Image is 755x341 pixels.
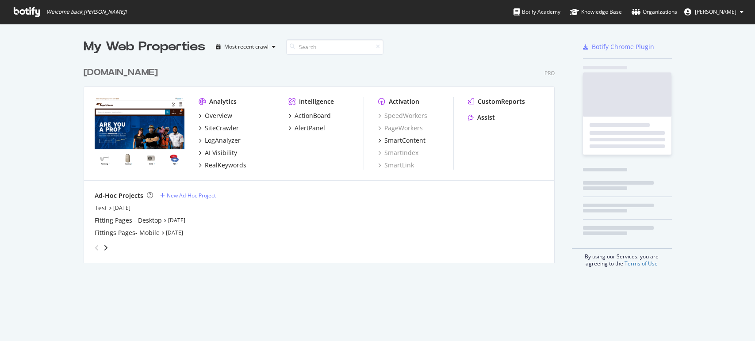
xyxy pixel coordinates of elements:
[544,69,555,77] div: Pro
[167,192,216,199] div: New Ad-Hoc Project
[205,111,232,120] div: Overview
[199,148,237,157] a: AI Visibility
[384,136,425,145] div: SmartContent
[84,66,161,79] a: [DOMAIN_NAME]
[592,42,654,51] div: Botify Chrome Plugin
[286,39,383,55] input: Search
[84,38,205,56] div: My Web Properties
[212,40,279,54] button: Most recent crawl
[168,216,185,224] a: [DATE]
[677,5,751,19] button: [PERSON_NAME]
[288,111,331,120] a: ActionBoard
[378,124,423,133] a: PageWorkers
[95,191,143,200] div: Ad-Hoc Projects
[103,243,109,252] div: angle-right
[95,216,162,225] a: Fitting Pages - Desktop
[199,111,232,120] a: Overview
[224,44,268,49] div: Most recent crawl
[514,8,560,16] div: Botify Academy
[205,148,237,157] div: AI Visibility
[205,136,241,145] div: LogAnalyzer
[209,97,237,106] div: Analytics
[583,42,654,51] a: Botify Chrome Plugin
[199,161,246,170] a: RealKeywords
[205,124,239,133] div: SiteCrawler
[91,241,103,255] div: angle-left
[166,229,183,236] a: [DATE]
[199,136,241,145] a: LogAnalyzer
[389,97,419,106] div: Activation
[95,97,184,169] img: www.supplyhouse.com
[299,97,334,106] div: Intelligence
[160,192,216,199] a: New Ad-Hoc Project
[695,8,736,15] span: Alejandra Roca
[632,8,677,16] div: Organizations
[570,8,622,16] div: Knowledge Base
[477,113,495,122] div: Assist
[46,8,126,15] span: Welcome back, [PERSON_NAME] !
[288,124,325,133] a: AlertPanel
[378,111,427,120] a: SpeedWorkers
[478,97,525,106] div: CustomReports
[295,124,325,133] div: AlertPanel
[95,228,160,237] a: Fittings Pages- Mobile
[84,56,562,263] div: grid
[468,113,495,122] a: Assist
[113,204,130,212] a: [DATE]
[205,161,246,170] div: RealKeywords
[199,124,239,133] a: SiteCrawler
[378,161,414,170] a: SmartLink
[572,248,672,267] div: By using our Services, you are agreeing to the
[468,97,525,106] a: CustomReports
[625,260,658,267] a: Terms of Use
[84,66,158,79] div: [DOMAIN_NAME]
[378,136,425,145] a: SmartContent
[378,148,418,157] a: SmartIndex
[95,204,107,212] a: Test
[295,111,331,120] div: ActionBoard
